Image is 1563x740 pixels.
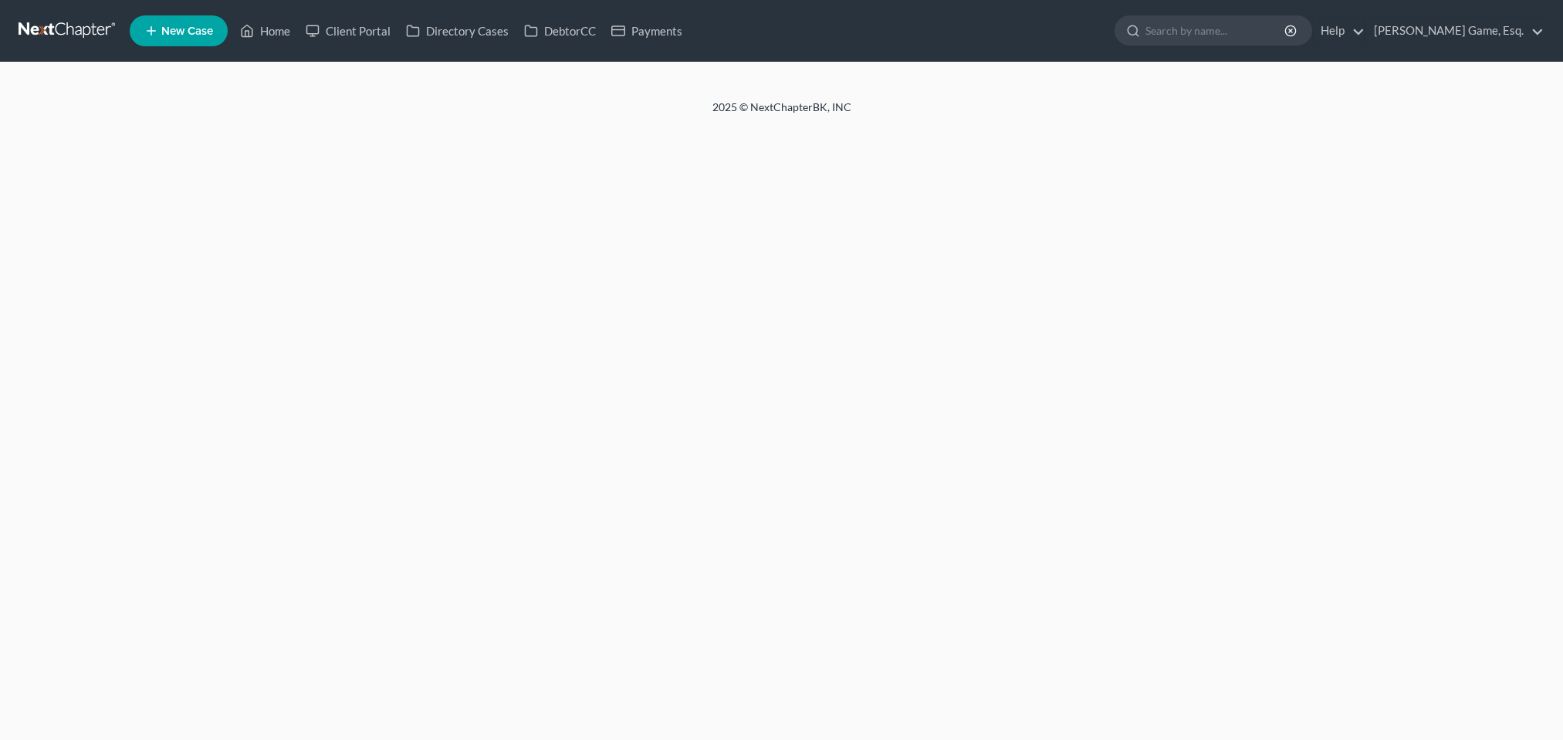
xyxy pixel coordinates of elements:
a: Payments [604,17,690,45]
a: Home [232,17,298,45]
a: Client Portal [298,17,398,45]
a: [PERSON_NAME] Game, Esq. [1366,17,1544,45]
a: DebtorCC [516,17,604,45]
a: Help [1313,17,1365,45]
span: New Case [161,25,213,37]
div: 2025 © NextChapterBK, INC [342,100,1222,127]
a: Directory Cases [398,17,516,45]
input: Search by name... [1145,16,1287,45]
